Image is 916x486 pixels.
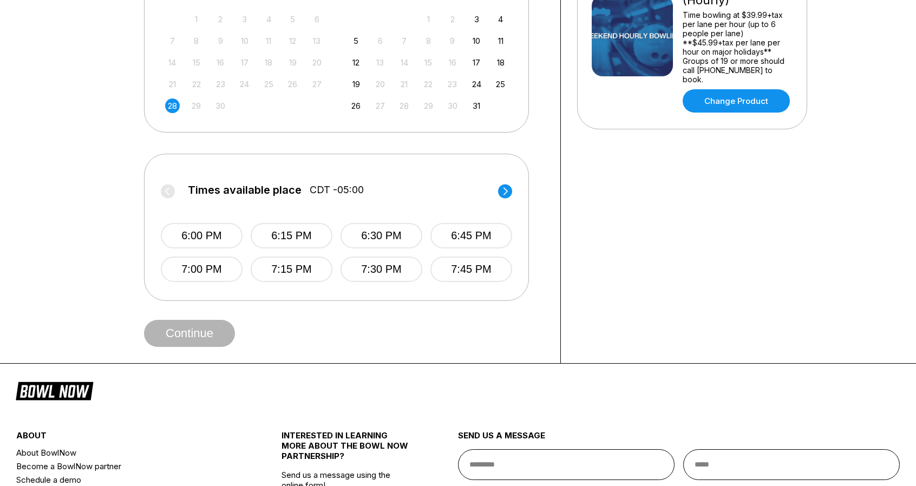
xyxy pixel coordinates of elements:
div: Not available Monday, October 20th, 2025 [373,77,388,91]
button: 7:45 PM [430,257,512,282]
div: send us a message [458,430,900,449]
div: Not available Monday, October 13th, 2025 [373,55,388,70]
div: Not available Wednesday, October 29th, 2025 [421,98,436,113]
button: 6:45 PM [430,223,512,248]
div: Not available Thursday, September 11th, 2025 [261,34,276,48]
div: Not available Thursday, October 2nd, 2025 [445,12,460,27]
div: Not available Wednesday, September 17th, 2025 [237,55,252,70]
a: About BowlNow [16,446,237,459]
div: Not available Monday, September 8th, 2025 [189,34,204,48]
a: Change Product [683,89,790,113]
div: Choose Friday, October 17th, 2025 [469,55,484,70]
div: Choose Sunday, October 12th, 2025 [349,55,363,70]
div: Choose Friday, October 24th, 2025 [469,77,484,91]
div: Not available Sunday, September 7th, 2025 [165,34,180,48]
div: Not available Wednesday, October 8th, 2025 [421,34,436,48]
div: Not available Friday, September 12th, 2025 [285,34,300,48]
div: Not available Wednesday, October 1st, 2025 [421,12,436,27]
div: Not available Sunday, September 14th, 2025 [165,55,180,70]
div: Not available Wednesday, October 22nd, 2025 [421,77,436,91]
div: Choose Saturday, October 18th, 2025 [493,55,508,70]
div: Not available Thursday, October 30th, 2025 [445,98,460,113]
button: 6:15 PM [251,223,332,248]
div: month 2025-09 [163,11,326,113]
span: CDT -05:00 [310,184,364,196]
div: Not available Thursday, September 25th, 2025 [261,77,276,91]
div: Not available Monday, October 6th, 2025 [373,34,388,48]
button: 7:30 PM [341,257,422,282]
div: month 2025-10 [348,11,510,113]
div: Not available Thursday, September 18th, 2025 [261,55,276,70]
div: Choose Friday, October 31st, 2025 [469,98,484,113]
div: Not available Friday, September 19th, 2025 [285,55,300,70]
div: Not available Monday, September 1st, 2025 [189,12,204,27]
button: 7:00 PM [161,257,243,282]
a: Become a BowlNow partner [16,459,237,473]
div: Choose Sunday, September 28th, 2025 [165,98,180,113]
div: Not available Tuesday, September 30th, 2025 [213,98,228,113]
div: Not available Thursday, October 9th, 2025 [445,34,460,48]
div: Not available Wednesday, September 10th, 2025 [237,34,252,48]
span: Times available place [188,184,302,196]
div: about [16,430,237,446]
div: Not available Tuesday, October 7th, 2025 [397,34,411,48]
div: Not available Saturday, September 20th, 2025 [310,55,324,70]
div: Not available Tuesday, October 14th, 2025 [397,55,411,70]
div: Not available Saturday, September 27th, 2025 [310,77,324,91]
div: Not available Tuesday, October 28th, 2025 [397,98,411,113]
div: Not available Monday, October 27th, 2025 [373,98,388,113]
div: Not available Thursday, September 4th, 2025 [261,12,276,27]
div: Not available Monday, September 29th, 2025 [189,98,204,113]
div: Choose Friday, October 10th, 2025 [469,34,484,48]
div: Not available Monday, September 15th, 2025 [189,55,204,70]
div: Not available Thursday, October 16th, 2025 [445,55,460,70]
div: Not available Saturday, September 13th, 2025 [310,34,324,48]
div: Not available Sunday, September 21st, 2025 [165,77,180,91]
div: Not available Tuesday, September 9th, 2025 [213,34,228,48]
div: Not available Tuesday, September 16th, 2025 [213,55,228,70]
button: 7:15 PM [251,257,332,282]
div: Choose Sunday, October 5th, 2025 [349,34,363,48]
div: Choose Saturday, October 11th, 2025 [493,34,508,48]
div: Choose Saturday, October 25th, 2025 [493,77,508,91]
div: Not available Tuesday, October 21st, 2025 [397,77,411,91]
div: Not available Wednesday, October 15th, 2025 [421,55,436,70]
div: Not available Tuesday, September 2nd, 2025 [213,12,228,27]
div: Choose Sunday, October 26th, 2025 [349,98,363,113]
div: Choose Friday, October 3rd, 2025 [469,12,484,27]
div: Not available Thursday, October 23rd, 2025 [445,77,460,91]
div: Not available Saturday, September 6th, 2025 [310,12,324,27]
div: Not available Friday, September 5th, 2025 [285,12,300,27]
div: Not available Monday, September 22nd, 2025 [189,77,204,91]
div: Not available Friday, September 26th, 2025 [285,77,300,91]
div: Not available Wednesday, September 3rd, 2025 [237,12,252,27]
div: Choose Sunday, October 19th, 2025 [349,77,363,91]
div: Time bowling at $39.99+tax per lane per hour (up to 6 people per lane) **$45.99+tax per lane per ... [683,10,793,84]
div: INTERESTED IN LEARNING MORE ABOUT THE BOWL NOW PARTNERSHIP? [282,430,414,470]
button: 6:00 PM [161,223,243,248]
div: Not available Wednesday, September 24th, 2025 [237,77,252,91]
button: 6:30 PM [341,223,422,248]
div: Choose Saturday, October 4th, 2025 [493,12,508,27]
div: Not available Tuesday, September 23rd, 2025 [213,77,228,91]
